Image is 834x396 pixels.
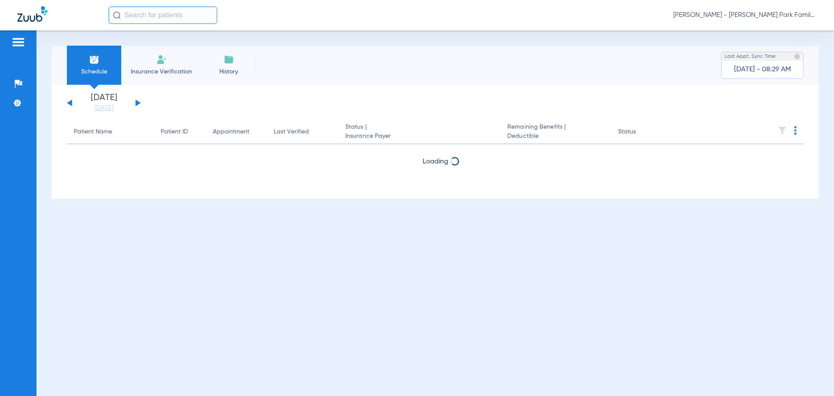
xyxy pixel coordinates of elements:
[611,120,670,144] th: Status
[500,120,611,144] th: Remaining Benefits |
[794,126,797,135] img: group-dot-blue.svg
[74,127,147,136] div: Patient Name
[224,54,234,65] img: History
[794,53,800,60] img: last sync help info
[156,54,167,65] img: Manual Insurance Verification
[507,132,604,141] span: Deductible
[17,7,47,22] img: Zuub Logo
[338,120,500,144] th: Status |
[208,67,249,76] span: History
[78,93,130,113] li: [DATE]
[161,127,199,136] div: Patient ID
[73,67,115,76] span: Schedule
[74,127,112,136] div: Patient Name
[109,7,217,24] input: Search for patients
[128,67,195,76] span: Insurance Verification
[345,132,493,141] span: Insurance Payer
[274,127,309,136] div: Last Verified
[274,127,331,136] div: Last Verified
[213,127,249,136] div: Appointment
[113,11,121,19] img: Search Icon
[778,126,787,135] img: filter.svg
[725,52,777,61] span: Last Appt. Sync Time:
[89,54,99,65] img: Schedule
[78,104,130,113] a: [DATE]
[213,127,260,136] div: Appointment
[161,127,188,136] div: Patient ID
[673,11,817,20] span: [PERSON_NAME] - [PERSON_NAME] Park Family Dentistry
[734,65,791,74] span: [DATE] - 08:29 AM
[423,158,448,165] span: Loading
[11,37,25,47] img: hamburger-icon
